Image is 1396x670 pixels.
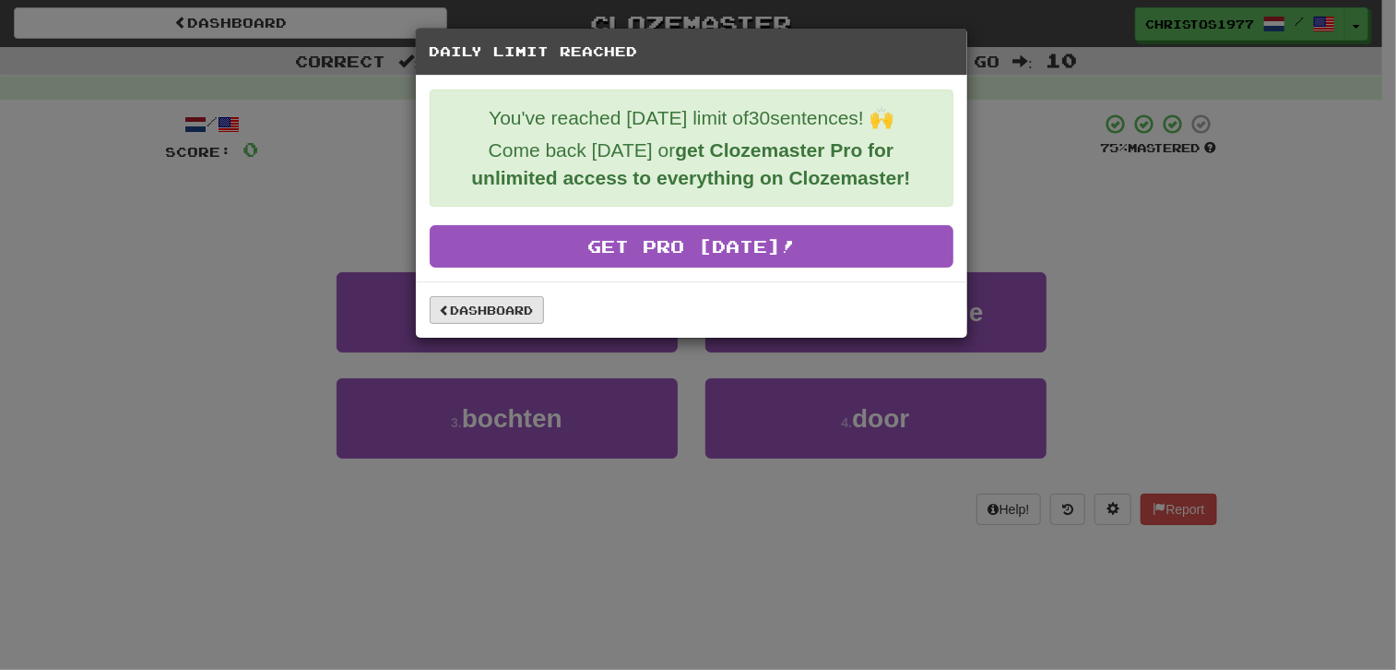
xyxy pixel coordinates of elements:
p: Come back [DATE] or [444,137,939,192]
h5: Daily Limit Reached [430,42,953,61]
a: Dashboard [430,296,544,324]
p: You've reached [DATE] limit of 30 sentences! 🙌 [444,104,939,132]
strong: get Clozemaster Pro for unlimited access to everything on Clozemaster! [471,139,910,188]
a: Get Pro [DATE]! [430,225,953,268]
